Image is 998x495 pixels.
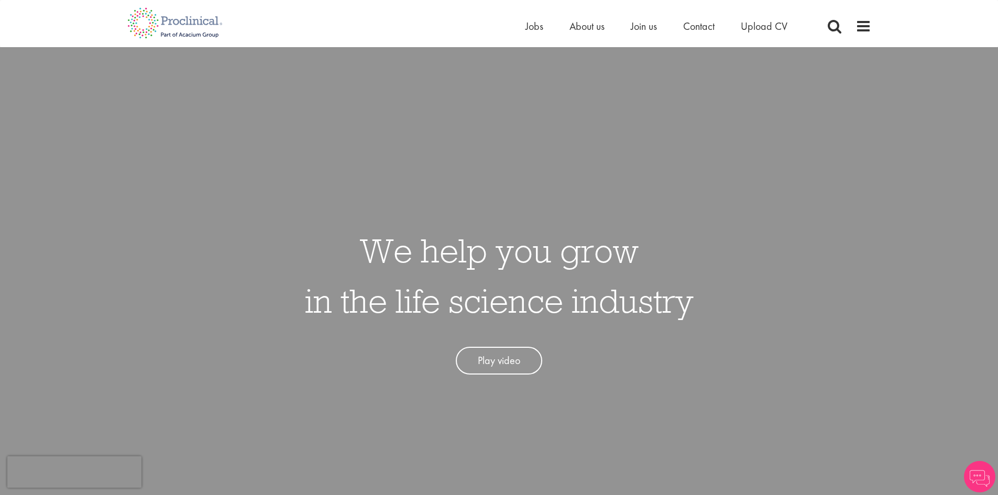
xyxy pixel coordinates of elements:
a: Jobs [525,19,543,33]
a: Upload CV [741,19,787,33]
img: Chatbot [964,461,995,492]
h1: We help you grow in the life science industry [305,225,694,326]
a: Join us [631,19,657,33]
a: Play video [456,347,542,375]
a: About us [569,19,605,33]
a: Contact [683,19,715,33]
